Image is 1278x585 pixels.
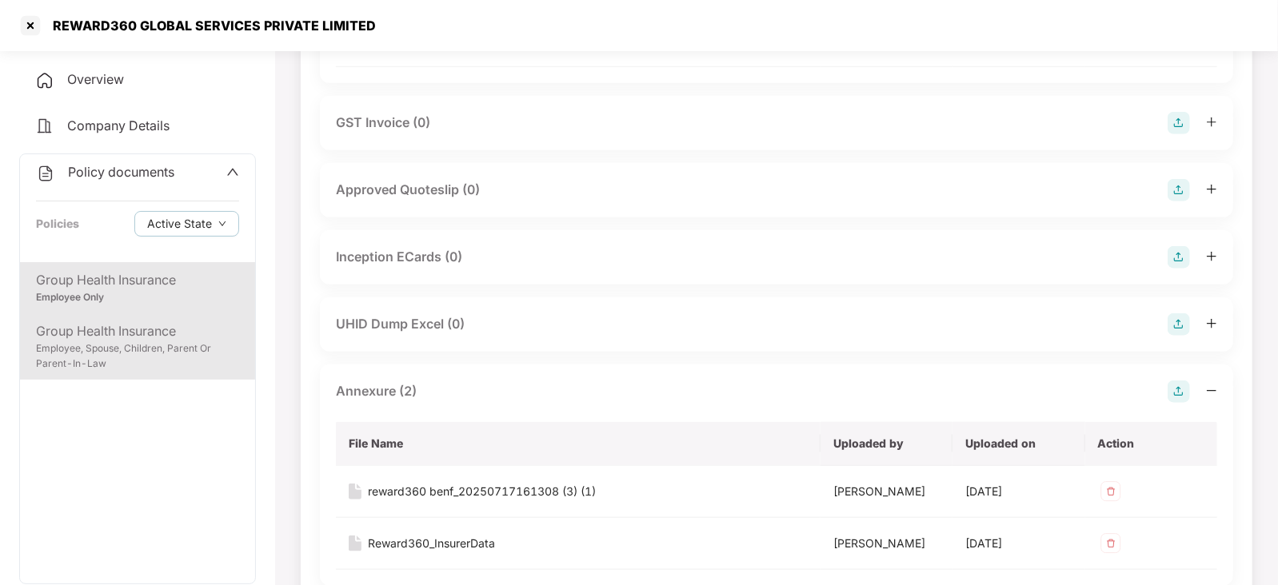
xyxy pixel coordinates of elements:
[349,484,361,499] img: svg+xml;base64,PHN2ZyB4bWxucz0iaHR0cDovL3d3dy53My5vcmcvMjAwMC9zdmciIHdpZHRoPSIxNiIgaGVpZ2h0PSIyMC...
[1098,531,1124,556] img: svg+xml;base64,PHN2ZyB4bWxucz0iaHR0cDovL3d3dy53My5vcmcvMjAwMC9zdmciIHdpZHRoPSIzMiIgaGVpZ2h0PSIzMi...
[67,117,170,133] span: Company Details
[336,113,430,133] div: GST Invoice (0)
[1206,184,1217,195] span: plus
[36,164,55,183] img: svg+xml;base64,PHN2ZyB4bWxucz0iaHR0cDovL3d3dy53My5vcmcvMjAwMC9zdmciIHdpZHRoPSIyNCIgaGVpZ2h0PSIyNC...
[1168,313,1190,336] img: svg+xml;base64,PHN2ZyB4bWxucz0iaHR0cDovL3d3dy53My5vcmcvMjAwMC9zdmciIHdpZHRoPSIyOCIgaGVpZ2h0PSIyOC...
[36,270,239,290] div: Group Health Insurance
[147,215,212,233] span: Active State
[35,117,54,136] img: svg+xml;base64,PHN2ZyB4bWxucz0iaHR0cDovL3d3dy53My5vcmcvMjAwMC9zdmciIHdpZHRoPSIyNCIgaGVpZ2h0PSIyNC...
[226,165,239,178] span: up
[368,535,495,552] div: Reward360_InsurerData
[368,483,596,500] div: reward360 benf_20250717161308 (3) (1)
[43,18,376,34] div: REWARD360 GLOBAL SERVICES PRIVATE LIMITED
[1206,117,1217,128] span: plus
[833,483,940,500] div: [PERSON_NAME]
[218,220,226,229] span: down
[1168,380,1190,403] img: svg+xml;base64,PHN2ZyB4bWxucz0iaHR0cDovL3d3dy53My5vcmcvMjAwMC9zdmciIHdpZHRoPSIyOCIgaGVpZ2h0PSIyOC...
[336,180,480,200] div: Approved Quoteslip (0)
[833,535,940,552] div: [PERSON_NAME]
[336,422,821,466] th: File Name
[349,535,361,551] img: svg+xml;base64,PHN2ZyB4bWxucz0iaHR0cDovL3d3dy53My5vcmcvMjAwMC9zdmciIHdpZHRoPSIxNiIgaGVpZ2h0PSIyMC...
[1168,112,1190,134] img: svg+xml;base64,PHN2ZyB4bWxucz0iaHR0cDovL3d3dy53My5vcmcvMjAwMC9zdmciIHdpZHRoPSIyOCIgaGVpZ2h0PSIyOC...
[1168,179,1190,201] img: svg+xml;base64,PHN2ZyB4bWxucz0iaHR0cDovL3d3dy53My5vcmcvMjAwMC9zdmciIHdpZHRoPSIyOCIgaGVpZ2h0PSIyOC...
[1085,422,1217,466] th: Action
[1168,246,1190,269] img: svg+xml;base64,PHN2ZyB4bWxucz0iaHR0cDovL3d3dy53My5vcmcvMjAwMC9zdmciIHdpZHRoPSIyOCIgaGVpZ2h0PSIyOC...
[336,381,417,401] div: Annexure (2)
[67,71,124,87] span: Overview
[36,341,239,372] div: Employee, Spouse, Children, Parent Or Parent-In-Law
[965,535,1072,552] div: [DATE]
[36,215,79,233] div: Policies
[35,71,54,90] img: svg+xml;base64,PHN2ZyB4bWxucz0iaHR0cDovL3d3dy53My5vcmcvMjAwMC9zdmciIHdpZHRoPSIyNCIgaGVpZ2h0PSIyNC...
[36,290,239,305] div: Employee Only
[1206,251,1217,262] span: plus
[1206,318,1217,329] span: plus
[68,164,174,180] span: Policy documents
[336,247,462,267] div: Inception ECards (0)
[336,314,465,334] div: UHID Dump Excel (0)
[36,321,239,341] div: Group Health Insurance
[953,422,1084,466] th: Uploaded on
[965,483,1072,500] div: [DATE]
[821,422,953,466] th: Uploaded by
[134,211,239,237] button: Active Statedown
[1206,385,1217,396] span: minus
[1098,479,1124,504] img: svg+xml;base64,PHN2ZyB4bWxucz0iaHR0cDovL3d3dy53My5vcmcvMjAwMC9zdmciIHdpZHRoPSIzMiIgaGVpZ2h0PSIzMi...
